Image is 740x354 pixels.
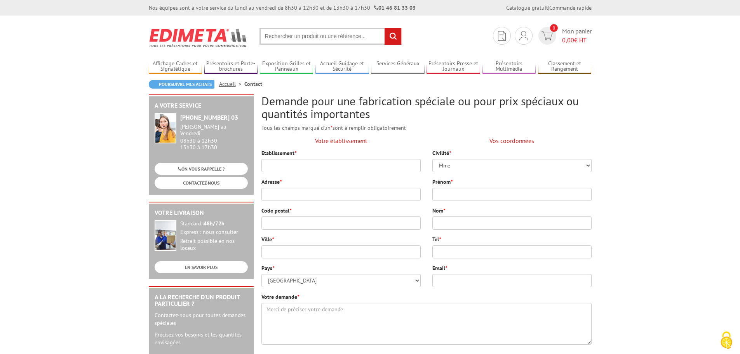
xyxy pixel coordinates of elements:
label: Civilité [432,149,451,157]
a: Présentoirs Multimédia [482,60,536,73]
a: Exposition Grilles et Panneaux [260,60,313,73]
a: Commande rapide [549,4,592,11]
a: Catalogue gratuit [506,4,548,11]
a: Services Généraux [371,60,425,73]
a: CONTACTEZ-NOUS [155,177,248,189]
label: Etablissement [261,149,296,157]
a: Accueil Guidage et Sécurité [315,60,369,73]
strong: 01 46 81 33 03 [374,4,416,11]
div: 08h30 à 12h30 13h30 à 17h30 [180,124,248,150]
a: Affichage Cadres et Signalétique [149,60,202,73]
p: Contactez-nous pour toutes demandes spéciales [155,311,248,327]
div: Nos équipes sont à votre service du lundi au vendredi de 8h30 à 12h30 et de 13h30 à 17h30 [149,4,416,12]
p: Précisez vos besoins et les quantités envisagées [155,331,248,346]
h2: Demande pour une fabrication spéciale ou pour prix spéciaux ou quantités importantes [261,94,592,120]
label: Nom [432,207,445,214]
label: Code postal [261,207,291,214]
a: Classement et Rangement [538,60,592,73]
span: 0,00 [562,36,574,44]
button: Cookies (fenêtre modale) [713,328,740,354]
div: Express : nous consulter [180,229,248,236]
a: Présentoirs Presse et Journaux [427,60,480,73]
strong: [PHONE_NUMBER] 03 [180,113,238,121]
div: | [506,4,592,12]
a: EN SAVOIR PLUS [155,261,248,273]
img: devis rapide [498,31,506,41]
span: € HT [562,36,592,45]
div: Standard : [180,220,248,227]
input: rechercher [385,28,401,45]
strong: 48h/72h [204,220,225,227]
img: widget-service.jpg [155,113,176,143]
input: Rechercher un produit ou une référence... [259,28,402,45]
p: Vos coordonnées [432,136,592,145]
h2: Votre livraison [155,209,248,216]
label: Votre demande [261,293,299,301]
div: [PERSON_NAME] au Vendredi [180,124,248,137]
img: Edimeta [149,23,248,52]
label: Tel [432,235,441,243]
a: Poursuivre mes achats [149,80,214,89]
img: devis rapide [542,31,553,40]
label: Adresse [261,178,282,186]
a: devis rapide 0 Mon panier 0,00€ HT [536,27,592,45]
label: Ville [261,235,274,243]
li: Contact [244,80,262,88]
h2: A votre service [155,102,248,109]
span: 0 [550,24,558,32]
label: Prénom [432,178,453,186]
label: Email [432,264,447,272]
p: Votre établissement [261,136,421,145]
span: Mon panier [562,27,592,45]
img: Cookies (fenêtre modale) [717,331,736,350]
a: Présentoirs et Porte-brochures [204,60,258,73]
h2: A la recherche d'un produit particulier ? [155,294,248,307]
img: devis rapide [519,31,528,40]
img: widget-livraison.jpg [155,220,176,251]
div: Retrait possible en nos locaux [180,238,248,252]
a: Accueil [219,80,244,87]
label: Pays [261,264,274,272]
a: ON VOUS RAPPELLE ? [155,163,248,175]
span: Tous les champs marqué d'un sont à remplir obligatoirement [261,124,406,131]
